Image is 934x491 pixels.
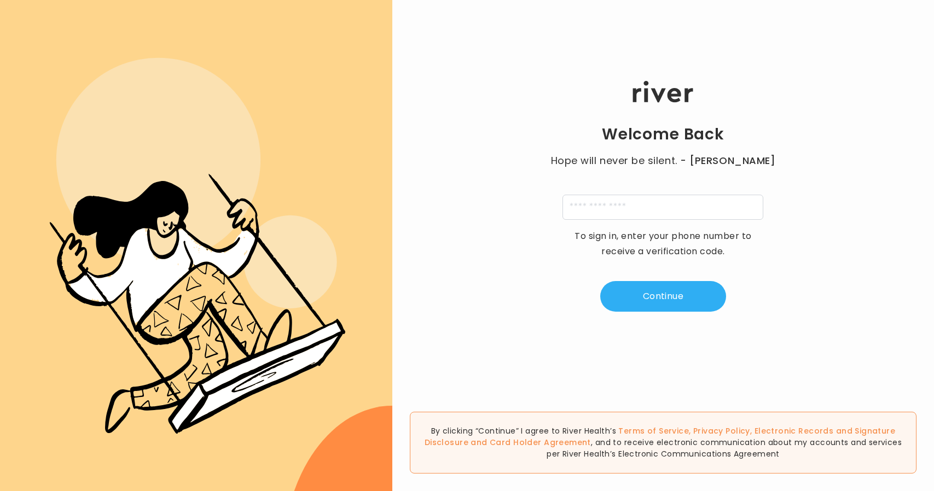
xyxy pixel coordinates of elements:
[602,125,724,144] h1: Welcome Back
[410,412,916,474] div: By clicking “Continue” I agree to River Health’s
[618,425,689,436] a: Terms of Service
[693,425,750,436] a: Privacy Policy
[567,229,759,259] p: To sign in, enter your phone number to receive a verification code.
[540,153,786,168] p: Hope will never be silent.
[490,437,591,448] a: Card Holder Agreement
[600,281,726,312] button: Continue
[425,425,895,448] span: , , and
[547,437,902,459] span: , and to receive electronic communication about my accounts and services per River Health’s Elect...
[680,153,775,168] span: - [PERSON_NAME]
[425,425,895,448] a: Electronic Records and Signature Disclosure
